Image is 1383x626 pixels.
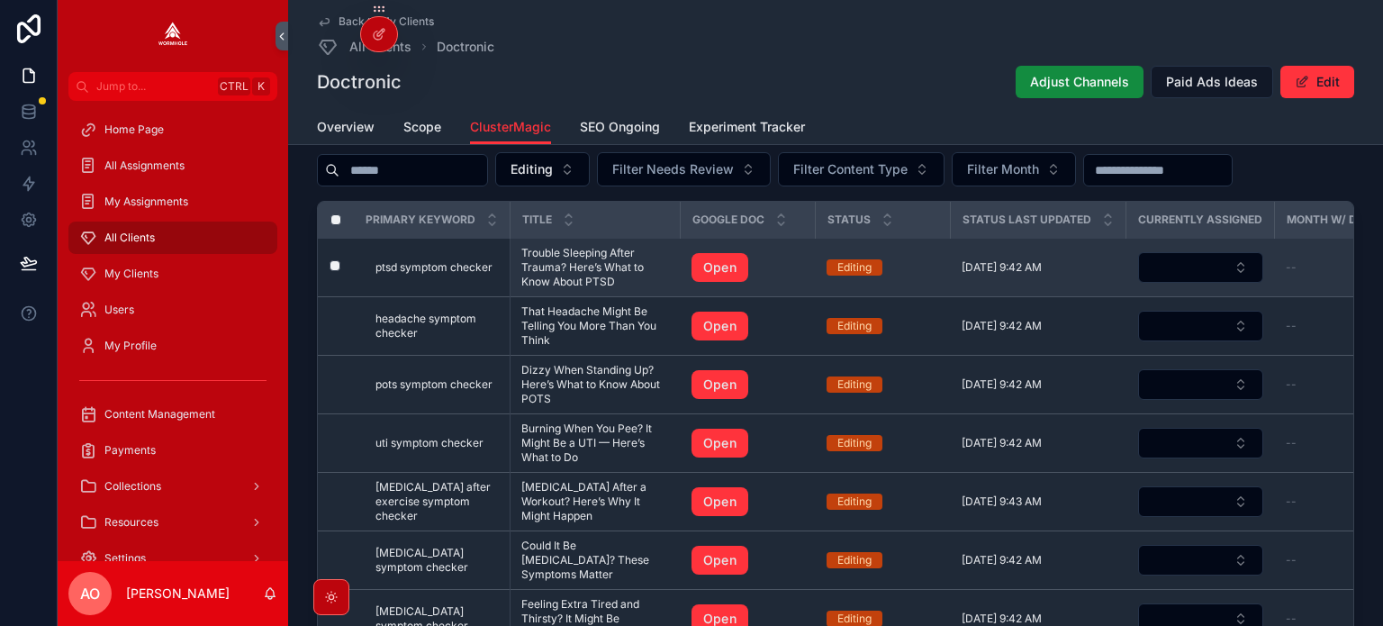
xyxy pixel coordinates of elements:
[104,551,146,566] span: Settings
[349,38,411,56] span: All Clients
[104,339,157,353] span: My Profile
[962,612,1116,626] a: [DATE] 9:42 AM
[104,267,158,281] span: My Clients
[778,152,945,186] button: Select Button
[962,553,1042,567] span: [DATE] 9:42 AM
[691,370,748,399] a: Open
[317,14,434,29] a: Back to My Clients
[375,436,499,450] a: uti symptom checker
[68,113,277,146] a: Home Page
[317,69,402,95] h1: Doctronic
[403,111,441,147] a: Scope
[827,259,940,276] a: Editing
[691,370,805,399] a: Open
[1151,66,1273,98] button: Paid Ads Ideas
[691,546,805,575] a: Open
[691,546,748,575] a: Open
[68,72,277,101] button: Jump to...CtrlK
[827,435,940,451] a: Editing
[254,79,268,94] span: K
[521,480,670,523] a: [MEDICAL_DATA] After a Workout? Here’s Why It Might Happen
[691,429,748,458] a: Open
[1138,428,1263,458] button: Select Button
[104,159,185,173] span: All Assignments
[68,434,277,467] a: Payments
[691,253,748,282] a: Open
[58,101,288,561] div: scrollable content
[691,253,805,282] a: Open
[962,377,1116,392] a: [DATE] 9:42 AM
[1138,213,1262,227] span: Currently Assigned
[339,14,434,29] span: Back to My Clients
[1137,544,1264,576] a: Select Button
[521,539,670,582] span: Could It Be [MEDICAL_DATA]? These Symptoms Matter
[68,258,277,290] a: My Clients
[96,79,211,94] span: Jump to...
[580,111,660,147] a: SEO Ongoing
[521,246,670,289] span: Trouble Sleeping After Trauma? Here’s What to Know About PTSD
[1286,612,1297,626] span: --
[470,111,551,145] a: ClusterMagic
[375,546,499,575] a: [MEDICAL_DATA] symptom checker
[962,494,1116,509] a: [DATE] 9:43 AM
[317,111,375,147] a: Overview
[403,118,441,136] span: Scope
[837,435,872,451] div: Editing
[1137,310,1264,342] a: Select Button
[827,377,940,393] a: Editing
[1286,319,1297,333] span: --
[522,213,552,227] span: Title
[691,429,805,458] a: Open
[521,304,670,348] a: That Headache Might Be Telling You More Than You Think
[967,160,1039,178] span: Filter Month
[158,22,187,50] img: App logo
[689,118,805,136] span: Experiment Tracker
[1138,486,1263,517] button: Select Button
[837,259,872,276] div: Editing
[1286,436,1297,450] span: --
[104,231,155,245] span: All Clients
[962,436,1042,450] span: [DATE] 9:42 AM
[691,487,748,516] a: Open
[68,506,277,539] a: Resources
[1137,427,1264,459] a: Select Button
[827,552,940,568] a: Editing
[104,515,158,530] span: Resources
[437,38,494,56] a: Doctronic
[1137,251,1264,284] a: Select Button
[952,152,1076,186] button: Select Button
[962,553,1116,567] a: [DATE] 9:42 AM
[580,118,660,136] span: SEO Ongoing
[470,118,551,136] span: ClusterMagic
[837,494,872,510] div: Editing
[837,552,872,568] div: Editing
[612,160,734,178] span: Filter Needs Review
[104,479,161,494] span: Collections
[521,363,670,406] a: Dizzy When Standing Up? Here’s What to Know About POTS
[68,222,277,254] a: All Clients
[375,260,499,275] a: ptsd symptom checker
[521,422,670,465] span: Burning When You Pee? It Might Be a UTI — Here’s What to Do
[104,122,164,137] span: Home Page
[1286,377,1297,392] span: --
[68,150,277,182] a: All Assignments
[962,260,1116,275] a: [DATE] 9:42 AM
[1138,311,1263,341] button: Select Button
[827,318,940,334] a: Editing
[104,407,215,422] span: Content Management
[104,195,188,209] span: My Assignments
[68,294,277,326] a: Users
[1030,73,1129,91] span: Adjust Channels
[375,480,499,523] span: [MEDICAL_DATA] after exercise symptom checker
[375,377,493,392] span: pots symptom checker
[317,36,411,58] a: All Clients
[962,436,1116,450] a: [DATE] 9:42 AM
[68,542,277,575] a: Settings
[962,319,1042,333] span: [DATE] 9:42 AM
[691,312,805,340] a: Open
